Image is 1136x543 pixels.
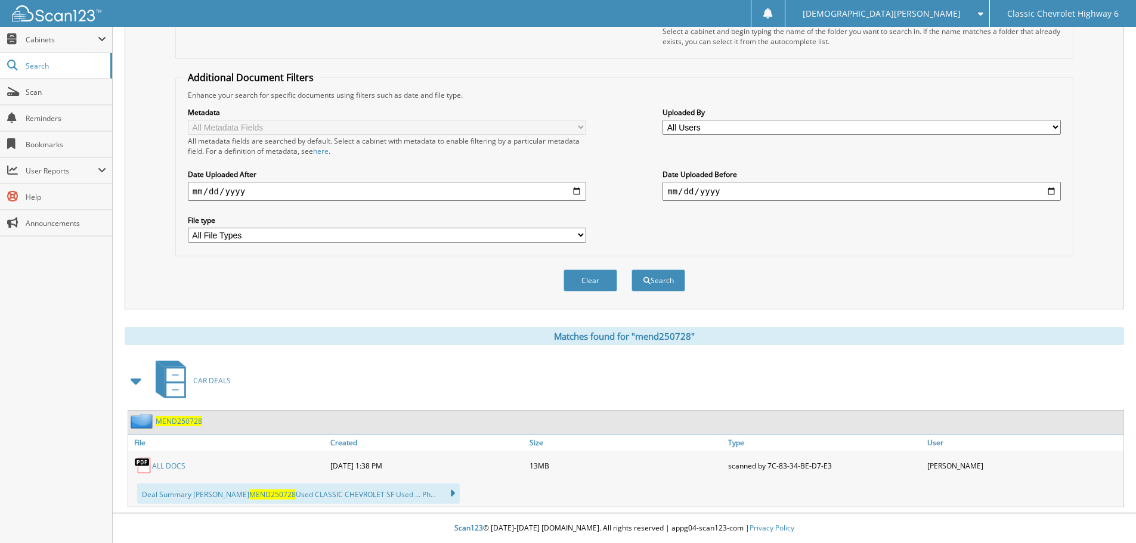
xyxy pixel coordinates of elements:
[26,113,106,123] span: Reminders
[193,376,231,386] span: CAR DEALS
[327,454,527,477] div: [DATE] 1:38 PM
[249,489,296,499] span: MEND250728
[1076,486,1136,543] iframe: Chat Widget
[113,514,1136,543] div: © [DATE]-[DATE] [DOMAIN_NAME]. All rights reserved | appg04-scan123-com |
[26,87,106,97] span: Scan
[26,166,98,176] span: User Reports
[182,90,1067,100] div: Enhance your search for specific documents using filters such as date and file type.
[188,215,586,225] label: File type
[188,107,586,117] label: Metadata
[137,483,460,504] div: Deal Summary [PERSON_NAME] Used CLASSIC CHEVROLET SF Used ... Ph...
[26,192,106,202] span: Help
[663,26,1061,46] div: Select a cabinet and begin typing the name of the folder you want to search in. If the name match...
[725,454,924,477] div: scanned by 7C-83-34-BE-D7-E3
[152,461,185,471] a: ALL DOCS
[134,457,152,474] img: PDF.png
[188,169,586,179] label: Date Uploaded After
[632,269,685,291] button: Search
[125,327,1124,345] div: Matches found for "mend250728"
[663,182,1061,201] input: end
[156,416,202,426] a: MEND250728
[663,107,1061,117] label: Uploaded By
[527,454,726,477] div: 13MB
[725,435,924,451] a: Type
[26,61,104,71] span: Search
[327,435,527,451] a: Created
[188,182,586,201] input: start
[454,523,483,533] span: Scan123
[26,218,106,228] span: Announcements
[1007,10,1119,17] span: Classic Chevrolet Highway 6
[803,10,961,17] span: [DEMOGRAPHIC_DATA][PERSON_NAME]
[564,269,617,291] button: Clear
[313,146,329,156] a: here
[527,435,726,451] a: Size
[182,71,320,84] legend: Additional Document Filters
[26,35,98,45] span: Cabinets
[924,454,1123,477] div: [PERSON_NAME]
[750,523,794,533] a: Privacy Policy
[131,414,156,429] img: folder2.png
[26,139,106,150] span: Bookmarks
[148,357,231,404] a: CAR DEALS
[188,136,586,156] div: All metadata fields are searched by default. Select a cabinet with metadata to enable filtering b...
[924,435,1123,451] a: User
[663,169,1061,179] label: Date Uploaded Before
[128,435,327,451] a: File
[12,5,101,21] img: scan123-logo-white.svg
